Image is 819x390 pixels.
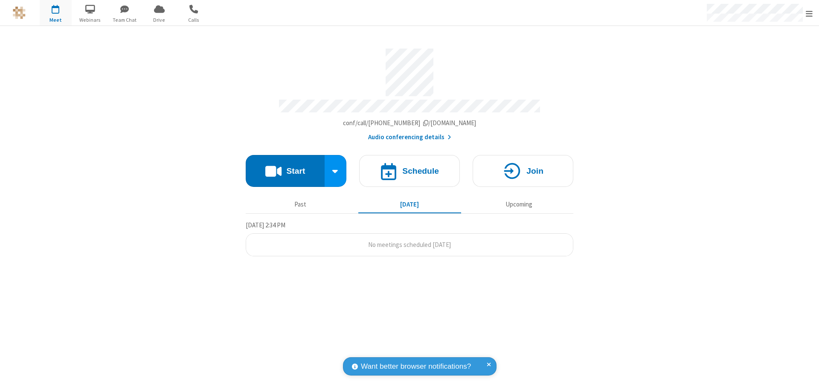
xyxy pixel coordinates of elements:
[286,167,305,175] h4: Start
[74,16,106,24] span: Webinars
[468,196,570,212] button: Upcoming
[358,196,461,212] button: [DATE]
[246,220,573,257] section: Today's Meetings
[246,155,325,187] button: Start
[343,118,476,128] button: Copy my meeting room linkCopy my meeting room link
[40,16,72,24] span: Meet
[246,42,573,142] section: Account details
[526,167,543,175] h4: Join
[368,132,451,142] button: Audio conferencing details
[473,155,573,187] button: Join
[402,167,439,175] h4: Schedule
[143,16,175,24] span: Drive
[368,241,451,249] span: No meetings scheduled [DATE]
[359,155,460,187] button: Schedule
[249,196,352,212] button: Past
[798,368,813,384] iframe: Chat
[109,16,141,24] span: Team Chat
[361,361,471,372] span: Want better browser notifications?
[178,16,210,24] span: Calls
[343,119,476,127] span: Copy my meeting room link
[13,6,26,19] img: QA Selenium DO NOT DELETE OR CHANGE
[325,155,347,187] div: Start conference options
[246,221,285,229] span: [DATE] 2:34 PM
